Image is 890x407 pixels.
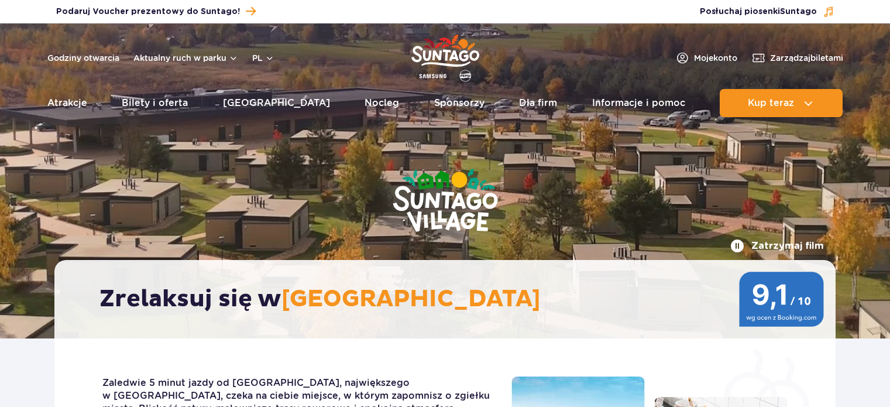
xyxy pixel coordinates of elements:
button: Zatrzymaj film [730,239,824,253]
button: Posłuchaj piosenkiSuntago [700,6,834,18]
button: Aktualny ruch w parku [133,53,238,63]
span: Podaruj Voucher prezentowy do Suntago! [56,6,240,18]
a: [GEOGRAPHIC_DATA] [223,89,330,117]
a: Mojekonto [675,51,737,65]
a: Podaruj Voucher prezentowy do Suntago! [56,4,256,19]
a: Bilety i oferta [122,89,188,117]
a: Dla firm [519,89,557,117]
button: Kup teraz [720,89,843,117]
a: Godziny otwarcia [47,52,119,64]
span: Zarządzaj biletami [770,52,843,64]
span: Posłuchaj piosenki [700,6,817,18]
a: Atrakcje [47,89,87,117]
span: Kup teraz [748,98,794,108]
span: Moje konto [694,52,737,64]
a: Sponsorzy [434,89,484,117]
img: Suntago Village [346,123,545,280]
img: 9,1/10 wg ocen z Booking.com [739,272,824,327]
button: pl [252,52,274,64]
a: Nocleg [365,89,399,117]
a: Park of Poland [411,29,479,83]
span: [GEOGRAPHIC_DATA] [281,285,541,314]
span: Suntago [780,8,817,16]
a: Zarządzajbiletami [751,51,843,65]
h2: Zrelaksuj się w [99,285,802,314]
a: Informacje i pomoc [592,89,685,117]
